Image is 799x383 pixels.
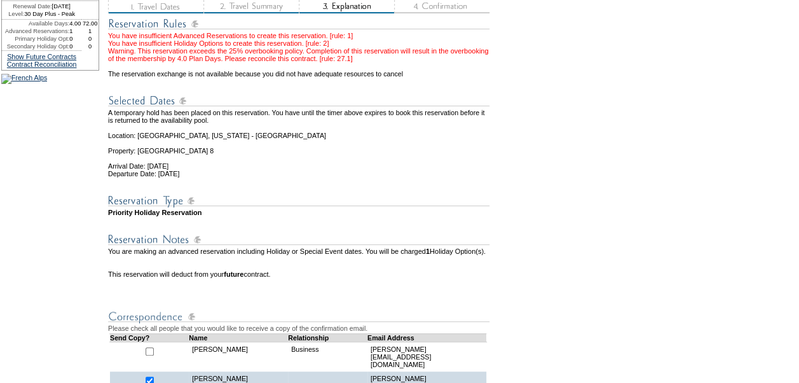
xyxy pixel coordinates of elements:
[108,232,489,247] img: Reservation Notes
[108,247,491,263] td: You are making an advanced reservation including Holiday or Special Event dates. You will be char...
[108,124,491,139] td: Location: [GEOGRAPHIC_DATA], [US_STATE] - [GEOGRAPHIC_DATA]
[7,60,77,68] a: Contract Reconciliation
[367,342,486,372] td: [PERSON_NAME][EMAIL_ADDRESS][DOMAIN_NAME]
[108,93,489,109] img: Reservation Dates
[108,209,491,216] td: Priority Holiday Reservation
[8,10,24,18] span: Level:
[81,35,99,43] td: 0
[108,270,491,278] td: This reservation will deduct from your contract.
[81,27,99,35] td: 1
[108,139,491,155] td: Property: [GEOGRAPHIC_DATA] 8
[189,342,288,372] td: [PERSON_NAME]
[108,155,491,170] td: Arrival Date: [DATE]
[7,53,76,60] a: Show Future Contracts
[108,324,367,332] span: Please check all people that you would like to receive a copy of the confirmation email.
[108,32,491,62] div: You have insufficient Advanced Reservations to create this reservation. [rule: 1] You have insuff...
[288,342,367,372] td: Business
[2,1,81,10] td: [DATE]
[108,16,489,32] img: subTtlResRules.gif
[1,74,47,84] img: French Alps
[108,109,491,124] td: A temporary hold has been placed on this reservation. You have until the timer above expires to b...
[2,43,69,50] td: Secondary Holiday Opt:
[2,10,81,20] td: 30 Day Plus - Peak
[108,62,491,78] td: The reservation exchange is not available because you did not have adequate resources to cancel
[189,333,288,342] td: Name
[367,333,486,342] td: Email Address
[108,170,491,178] td: Departure Date: [DATE]
[224,270,243,278] b: future
[426,247,430,255] b: 1
[69,27,81,35] td: 1
[108,193,489,209] img: Reservation Type
[13,3,51,10] span: Renewal Date:
[2,35,69,43] td: Primary Holiday Opt:
[69,43,81,50] td: 0
[69,35,81,43] td: 0
[81,20,99,27] td: 72.00
[69,20,81,27] td: 4.00
[81,43,99,50] td: 0
[2,20,69,27] td: Available Days:
[110,333,189,342] td: Send Copy?
[288,333,367,342] td: Relationship
[2,27,69,35] td: Advanced Reservations:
